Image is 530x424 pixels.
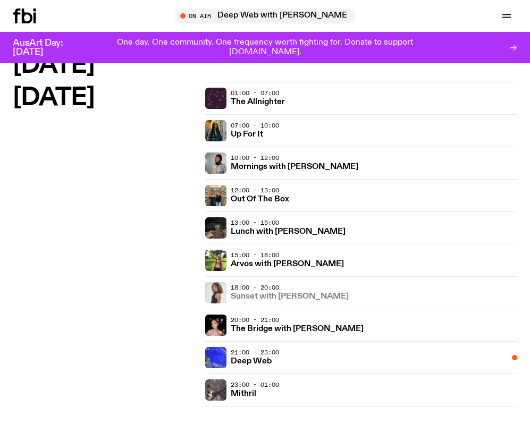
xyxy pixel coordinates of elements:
h2: [DATE] [13,86,197,110]
h2: [DATE] [13,54,197,78]
a: The Allnighter [231,96,285,106]
h3: AusArt Day: [DATE] [13,39,81,57]
h3: Lunch with [PERSON_NAME] [231,228,346,236]
a: Sunset with [PERSON_NAME] [231,291,349,301]
a: Arvos with [PERSON_NAME] [231,258,344,268]
img: Tangela looks past her left shoulder into the camera with an inquisitive look. She is wearing a s... [205,282,226,303]
span: 07:00 - 10:00 [231,121,279,130]
span: 01:00 - 07:00 [231,89,279,97]
h3: Sunset with [PERSON_NAME] [231,293,349,301]
h3: Deep Web [231,358,272,366]
img: Kana Frazer is smiling at the camera with her head tilted slightly to her left. She wears big bla... [205,152,226,174]
h3: Out Of The Box [231,196,289,203]
img: Ify - a Brown Skin girl with black braided twists, looking up to the side with her tongue stickin... [205,120,226,141]
a: Out Of The Box [231,193,289,203]
img: An abstract artwork in mostly grey, with a textural cross in the centre. There are metallic and d... [205,379,226,401]
span: 20:00 - 21:00 [231,316,279,324]
span: 10:00 - 12:00 [231,154,279,162]
h3: The Allnighter [231,98,285,106]
span: 23:00 - 01:00 [231,380,279,389]
span: 13:00 - 15:00 [231,218,279,227]
span: 12:00 - 13:00 [231,186,279,194]
a: Deep Web [231,355,272,366]
button: On AirDeep Web with [PERSON_NAME] [175,9,356,23]
img: An abstract artwork, in bright blue with amorphous shapes, illustrated shimmers and small drawn c... [205,347,226,368]
span: 15:00 - 18:00 [231,251,279,259]
h3: The Bridge with [PERSON_NAME] [231,325,364,333]
a: Mornings with [PERSON_NAME] [231,161,358,171]
img: Izzy Page stands above looking down at Opera Bar. She poses in front of the Harbour Bridge in the... [205,217,226,239]
a: Up For It [231,129,263,139]
h3: Arvos with [PERSON_NAME] [231,260,344,268]
span: 21:00 - 23:00 [231,348,279,357]
a: Mithril [231,388,256,398]
a: The Bridge with [PERSON_NAME] [231,323,364,333]
h3: Mornings with [PERSON_NAME] [231,163,358,171]
a: Lunch with [PERSON_NAME] [231,226,346,236]
h3: Mithril [231,390,256,398]
span: 18:00 - 20:00 [231,283,279,292]
img: Matt and Kate stand in the music library and make a heart shape with one hand each. [205,185,226,206]
h3: Up For It [231,131,263,139]
p: One day. One community. One frequency worth fighting for. Donate to support [DOMAIN_NAME]. [89,38,441,57]
img: Lizzie Bowles is sitting in a bright green field of grass, with dark sunglasses and a black top. ... [205,250,226,271]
